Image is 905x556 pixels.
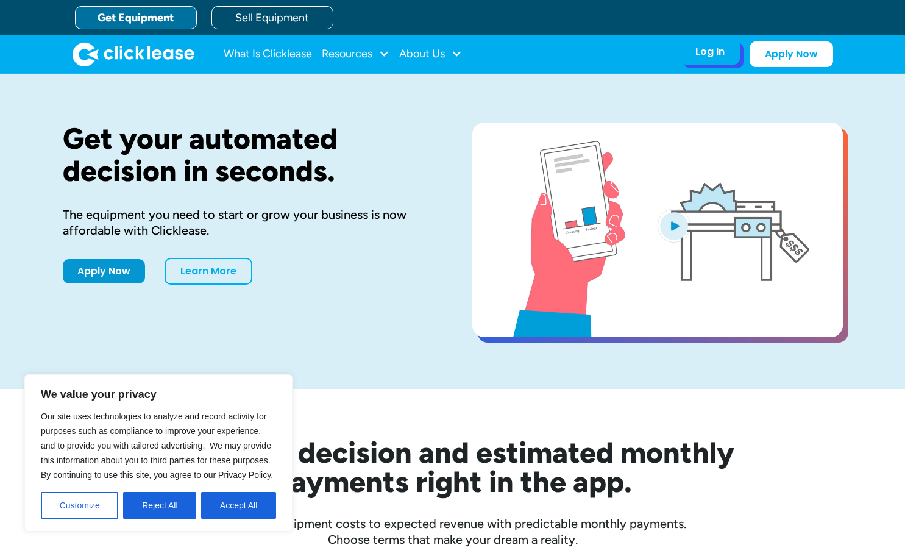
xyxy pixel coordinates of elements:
[73,42,194,66] img: Clicklease logo
[211,6,333,29] a: Sell Equipment
[165,258,252,285] a: Learn More
[472,123,843,337] a: open lightbox
[75,6,197,29] a: Get Equipment
[201,492,276,519] button: Accept All
[41,492,118,519] button: Customize
[24,374,293,532] div: We value your privacy
[750,41,833,67] a: Apply Now
[322,42,389,66] div: Resources
[41,412,273,480] span: Our site uses technologies to analyze and record activity for purposes such as compliance to impr...
[41,387,276,402] p: We value your privacy
[658,208,690,243] img: Blue play button logo on a light blue circular background
[695,46,725,58] div: Log In
[123,492,196,519] button: Reject All
[63,516,843,547] div: Compare equipment costs to expected revenue with predictable monthly payments. Choose terms that ...
[399,42,462,66] div: About Us
[224,42,312,66] a: What Is Clicklease
[63,123,433,187] h1: Get your automated decision in seconds.
[112,438,794,496] h2: See your decision and estimated monthly payments right in the app.
[73,42,194,66] a: home
[63,207,433,238] div: The equipment you need to start or grow your business is now affordable with Clicklease.
[63,259,145,283] a: Apply Now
